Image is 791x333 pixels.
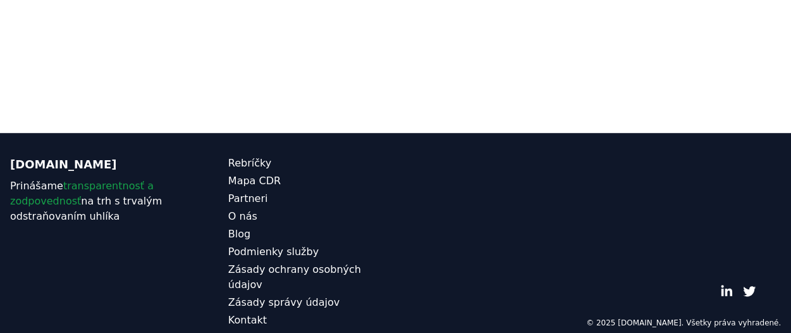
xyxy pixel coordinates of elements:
a: Kontakt [228,313,396,328]
font: Rebríčky [228,157,271,169]
font: Blog [228,228,250,240]
font: na trh s trvalým odstraňovaním uhlíka [10,195,162,222]
a: Podmienky služby [228,244,396,260]
a: Zásady správy údajov [228,295,396,310]
a: Mapa CDR [228,173,396,189]
font: O nás [228,210,257,222]
a: Blog [228,227,396,242]
font: Kontakt [228,314,267,326]
a: O nás [228,209,396,224]
a: Zásady ochrany osobných údajov [228,262,396,292]
font: Podmienky služby [228,246,319,258]
font: transparentnosť a zodpovednosť [10,180,154,207]
font: [DOMAIN_NAME] [10,158,117,171]
font: Prinášame [10,180,63,192]
a: Rebríčky [228,156,396,171]
font: Zásady správy údajov [228,296,340,308]
a: LinkedIn [720,285,733,298]
a: Twitter [743,285,756,298]
font: Partneri [228,192,268,204]
a: Partneri [228,191,396,206]
font: Zásady ochrany osobných údajov [228,263,361,291]
font: Mapa CDR [228,175,281,187]
font: © 2025 [DOMAIN_NAME]. Všetky práva vyhradené. [586,318,781,327]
